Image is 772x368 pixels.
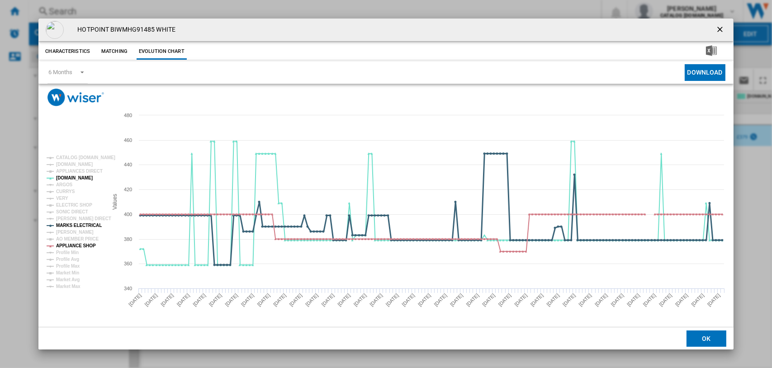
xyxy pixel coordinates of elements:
[530,293,545,307] tspan: [DATE]
[95,43,134,60] button: Matching
[112,194,118,210] tspan: Values
[594,293,609,307] tspan: [DATE]
[124,162,132,167] tspan: 440
[144,293,159,307] tspan: [DATE]
[546,293,561,307] tspan: [DATE]
[224,293,239,307] tspan: [DATE]
[304,293,319,307] tspan: [DATE]
[240,293,255,307] tspan: [DATE]
[514,293,529,307] tspan: [DATE]
[124,137,132,143] tspan: 460
[417,293,432,307] tspan: [DATE]
[43,43,92,60] button: Characteristics
[706,293,721,307] tspan: [DATE]
[706,45,717,56] img: excel-24x24.png
[336,293,351,307] tspan: [DATE]
[369,293,384,307] tspan: [DATE]
[401,293,416,307] tspan: [DATE]
[56,169,103,174] tspan: APPLIANCES DIRECT
[685,64,725,81] button: Download
[56,209,88,214] tspan: SONIC DIRECT
[353,293,368,307] tspan: [DATE]
[56,162,93,167] tspan: [DOMAIN_NAME]
[56,284,81,289] tspan: Market Max
[289,293,303,307] tspan: [DATE]
[124,187,132,192] tspan: 420
[674,293,689,307] tspan: [DATE]
[192,293,207,307] tspan: [DATE]
[56,175,93,180] tspan: [DOMAIN_NAME]
[272,293,287,307] tspan: [DATE]
[124,236,132,242] tspan: 380
[691,293,706,307] tspan: [DATE]
[73,25,175,34] h4: HOTPOINT BIWMHG91485 WHITE
[56,189,75,194] tspan: CURRYS
[176,293,191,307] tspan: [DATE]
[56,257,79,262] tspan: Profile Avg
[48,69,72,75] div: 6 Months
[46,21,64,39] img: empty.gif
[208,293,223,307] tspan: [DATE]
[124,113,132,118] tspan: 480
[137,43,187,60] button: Evolution chart
[642,293,657,307] tspan: [DATE]
[56,250,79,255] tspan: Profile Min
[47,89,104,106] img: logo_wiser_300x94.png
[712,21,730,39] button: getI18NText('BUTTONS.CLOSE_DIALOG')
[687,330,726,347] button: OK
[578,293,593,307] tspan: [DATE]
[256,293,271,307] tspan: [DATE]
[124,286,132,291] tspan: 340
[465,293,480,307] tspan: [DATE]
[56,264,80,269] tspan: Profile Max
[56,203,92,208] tspan: ELECTRIC SHOP
[321,293,336,307] tspan: [DATE]
[385,293,400,307] tspan: [DATE]
[715,25,726,36] ng-md-icon: getI18NText('BUTTONS.CLOSE_DIALOG')
[449,293,464,307] tspan: [DATE]
[56,223,102,228] tspan: MARKS ELECTRICAL
[56,216,111,221] tspan: [PERSON_NAME] DIRECT
[124,261,132,266] tspan: 360
[38,19,733,350] md-dialog: Product popup
[56,243,96,248] tspan: APPLIANCE SHOP
[626,293,641,307] tspan: [DATE]
[56,182,73,187] tspan: ARGOS
[658,293,673,307] tspan: [DATE]
[56,270,79,275] tspan: Market Min
[562,293,577,307] tspan: [DATE]
[497,293,512,307] tspan: [DATE]
[56,196,68,201] tspan: VERY
[56,236,99,241] tspan: AO MEMBER PRICE
[56,155,115,160] tspan: CATALOG [DOMAIN_NAME]
[481,293,496,307] tspan: [DATE]
[56,230,94,235] tspan: [PERSON_NAME]
[691,43,731,60] button: Download in Excel
[610,293,625,307] tspan: [DATE]
[128,293,142,307] tspan: [DATE]
[433,293,448,307] tspan: [DATE]
[124,212,132,217] tspan: 400
[160,293,175,307] tspan: [DATE]
[56,277,80,282] tspan: Market Avg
